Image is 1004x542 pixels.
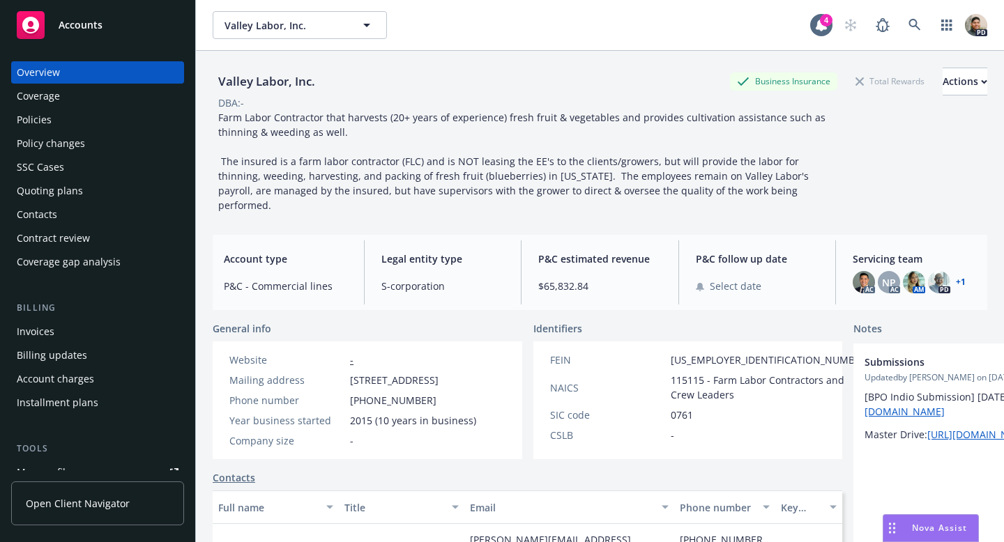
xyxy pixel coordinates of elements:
span: [STREET_ADDRESS] [350,373,439,387]
div: Full name [218,500,318,515]
span: 0761 [671,408,693,422]
div: Invoices [17,320,54,343]
a: Coverage [11,85,184,107]
a: +1 [956,278,966,286]
div: Billing updates [17,344,87,366]
a: Search [901,11,929,39]
a: Policies [11,109,184,131]
button: Actions [943,68,987,95]
a: Accounts [11,6,184,45]
a: Switch app [933,11,961,39]
a: Contract review [11,227,184,249]
div: NAICS [550,380,665,395]
div: Mailing address [229,373,344,387]
div: Policy changes [17,132,85,155]
a: - [350,353,353,366]
img: photo [928,271,950,293]
span: Notes [853,321,882,338]
div: SSC Cases [17,156,64,178]
button: Email [464,490,674,524]
span: P&C - Commercial lines [224,279,347,293]
a: Start snowing [837,11,865,39]
a: Overview [11,61,184,84]
span: S-corporation [381,279,505,293]
span: Farm Labor Contractor that harvests (20+ years of experience) fresh fruit & vegetables and provid... [218,111,828,212]
a: Contacts [11,203,184,226]
span: Valley Labor, Inc. [225,18,345,33]
img: photo [853,271,875,293]
div: Valley Labor, Inc. [213,72,321,91]
div: CSLB [550,428,665,442]
div: Coverage gap analysis [17,251,121,273]
div: 4 [820,14,832,26]
button: Title [339,490,465,524]
span: Account type [224,251,347,266]
div: Manage files [17,461,76,483]
div: Title [344,500,444,515]
span: - [671,428,674,442]
span: - [350,433,353,448]
span: Legal entity type [381,251,505,266]
div: DBA: - [218,95,244,110]
div: Total Rewards [849,72,931,90]
span: Identifiers [533,321,582,336]
button: Full name [213,490,339,524]
div: Account charges [17,368,94,390]
div: Policies [17,109,52,131]
div: SIC code [550,408,665,422]
div: Overview [17,61,60,84]
div: Phone number [680,500,754,515]
span: P&C follow up date [696,251,819,266]
a: Quoting plans [11,180,184,202]
span: Accounts [59,20,102,31]
button: Key contact [775,490,842,524]
div: Phone number [229,393,344,408]
div: Key contact [781,500,821,515]
button: Valley Labor, Inc. [213,11,387,39]
div: FEIN [550,353,665,367]
div: Website [229,353,344,367]
button: Nova Assist [883,514,979,542]
a: SSC Cases [11,156,184,178]
div: Drag to move [883,515,901,541]
span: Select date [710,279,761,293]
div: Email [470,500,653,515]
div: Coverage [17,85,60,107]
span: [PHONE_NUMBER] [350,393,436,408]
div: Contract review [17,227,90,249]
div: Year business started [229,413,344,428]
div: Contacts [17,203,57,226]
span: 115115 - Farm Labor Contractors and Crew Leaders [671,373,870,402]
div: Billing [11,301,184,315]
a: Contacts [213,470,255,485]
span: [US_EMPLOYER_IDENTIFICATION_NUMBER] [671,353,870,367]
span: NP [882,275,896,290]
a: Report a Bug [869,11,897,39]
div: Business Insurance [730,72,837,90]
span: General info [213,321,271,336]
span: Nova Assist [912,522,967,534]
img: photo [903,271,925,293]
button: Phone number [674,490,775,524]
img: photo [965,14,987,36]
span: Open Client Navigator [26,496,130,511]
a: Coverage gap analysis [11,251,184,273]
span: 2015 (10 years in business) [350,413,476,428]
div: Installment plans [17,392,98,414]
span: P&C estimated revenue [538,251,662,266]
a: Invoices [11,320,184,343]
span: $65,832.84 [538,279,662,293]
a: Billing updates [11,344,184,366]
span: Servicing team [853,251,976,266]
div: Tools [11,442,184,456]
a: Manage files [11,461,184,483]
a: Installment plans [11,392,184,414]
div: Quoting plans [17,180,83,202]
a: Account charges [11,368,184,390]
div: Company size [229,433,344,448]
a: Policy changes [11,132,184,155]
div: Actions [943,68,987,95]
